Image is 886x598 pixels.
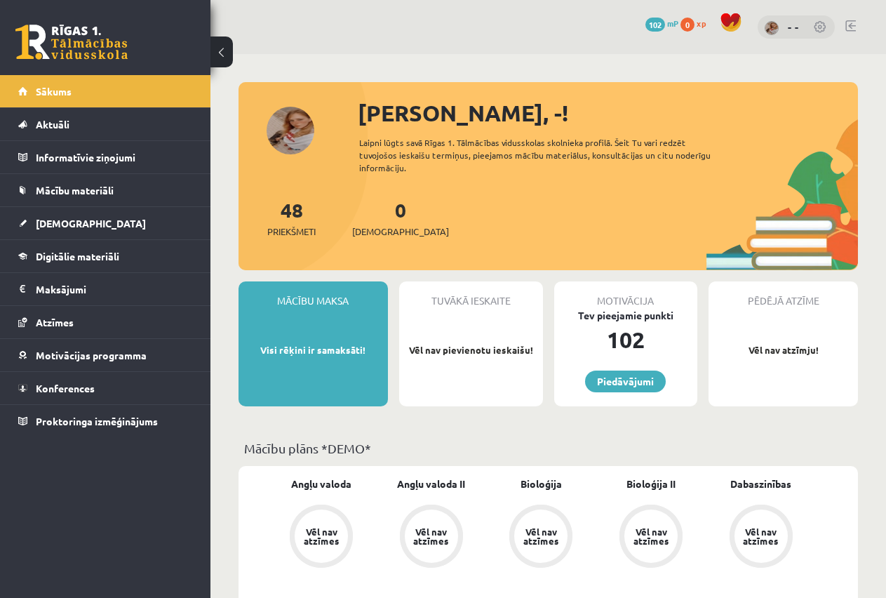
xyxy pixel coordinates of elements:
span: Mācību materiāli [36,184,114,197]
a: 0[DEMOGRAPHIC_DATA] [352,197,449,239]
span: 0 [680,18,694,32]
p: Vēl nav atzīmju! [716,343,851,357]
a: Vēl nav atzīmes [267,505,377,571]
a: [DEMOGRAPHIC_DATA] [18,207,193,239]
span: mP [667,18,678,29]
div: Laipni lūgts savā Rīgas 1. Tālmācības vidusskolas skolnieka profilā. Šeit Tu vari redzēt tuvojošo... [359,136,731,174]
a: Aktuāli [18,108,193,140]
a: Proktoringa izmēģinājums [18,405,193,437]
span: Priekšmeti [267,225,316,239]
div: [PERSON_NAME], -! [358,96,858,130]
a: 0 xp [680,18,713,29]
a: Angļu valoda II [397,477,465,491]
span: Atzīmes [36,316,74,328]
span: xp [697,18,706,29]
a: - - [788,20,799,34]
a: Motivācijas programma [18,339,193,371]
p: Mācību plāns *DEMO* [244,439,852,458]
div: Vēl nav atzīmes [521,527,561,545]
div: Vēl nav atzīmes [741,527,781,545]
span: Proktoringa izmēģinājums [36,415,158,427]
div: Motivācija [554,281,698,308]
legend: Informatīvie ziņojumi [36,141,193,173]
div: 102 [554,323,698,357]
a: Mācību materiāli [18,174,193,206]
div: Mācību maksa [239,281,388,308]
span: Digitālie materiāli [36,250,119,263]
div: Vēl nav atzīmes [412,527,451,545]
a: Vēl nav atzīmes [377,505,487,571]
a: Vēl nav atzīmes [596,505,706,571]
legend: Maksājumi [36,273,193,305]
img: - - [765,21,779,35]
a: Konferences [18,372,193,404]
a: Atzīmes [18,306,193,338]
a: Sākums [18,75,193,107]
span: [DEMOGRAPHIC_DATA] [36,217,146,230]
div: Vēl nav atzīmes [631,527,671,545]
span: [DEMOGRAPHIC_DATA] [352,225,449,239]
a: 48Priekšmeti [267,197,316,239]
span: Konferences [36,382,95,394]
a: Bioloģija [521,477,562,491]
span: Aktuāli [36,118,69,131]
span: Motivācijas programma [36,349,147,361]
a: Digitālie materiāli [18,240,193,272]
a: Vēl nav atzīmes [706,505,816,571]
div: Pēdējā atzīme [709,281,858,308]
a: Maksājumi [18,273,193,305]
div: Tuvākā ieskaite [399,281,543,308]
a: Rīgas 1. Tālmācības vidusskola [15,25,128,60]
a: Dabaszinības [730,477,791,491]
span: 102 [645,18,665,32]
a: Bioloģija II [626,477,676,491]
p: Visi rēķini ir samaksāti! [246,343,381,357]
p: Vēl nav pievienotu ieskaišu! [406,343,536,357]
span: Sākums [36,85,72,98]
a: 102 mP [645,18,678,29]
a: Vēl nav atzīmes [486,505,596,571]
div: Vēl nav atzīmes [302,527,341,545]
a: Piedāvājumi [585,371,666,392]
a: Informatīvie ziņojumi [18,141,193,173]
div: Tev pieejamie punkti [554,308,698,323]
a: Angļu valoda [291,477,351,491]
